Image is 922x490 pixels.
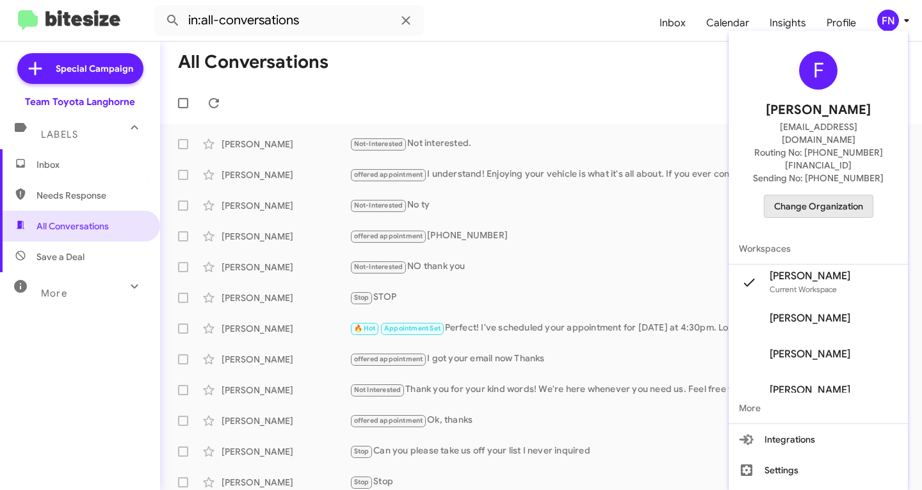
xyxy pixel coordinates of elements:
span: Routing No: [PHONE_NUMBER][FINANCIAL_ID] [744,146,893,172]
span: More [729,393,908,423]
span: Change Organization [774,195,863,217]
span: Workspaces [729,233,908,264]
div: F [799,51,837,90]
button: Integrations [729,424,908,455]
span: [PERSON_NAME] [770,312,850,325]
button: Settings [729,455,908,486]
button: Change Organization [764,195,873,218]
span: [PERSON_NAME] [770,270,850,282]
span: [PERSON_NAME] [766,100,871,120]
span: Current Workspace [770,284,837,294]
span: [EMAIL_ADDRESS][DOMAIN_NAME] [744,120,893,146]
span: Sending No: [PHONE_NUMBER] [753,172,884,184]
span: [PERSON_NAME] [770,384,850,396]
span: [PERSON_NAME] [770,348,850,361]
